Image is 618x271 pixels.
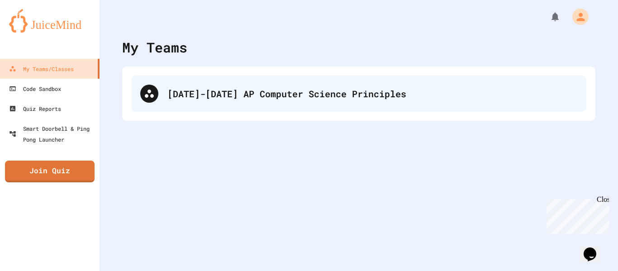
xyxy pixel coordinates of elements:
div: Quiz Reports [9,103,61,114]
img: logo-orange.svg [9,9,90,33]
a: Join Quiz [5,161,95,182]
div: [DATE]-[DATE] AP Computer Science Principles [167,87,577,100]
div: [DATE]-[DATE] AP Computer Science Principles [131,76,586,112]
div: My Notifications [533,9,563,24]
div: Chat with us now!Close [4,4,62,57]
div: My Teams [122,37,187,57]
div: My Teams/Classes [9,63,74,74]
iframe: chat widget [580,235,609,262]
div: My Account [563,6,591,27]
div: Code Sandbox [9,83,61,94]
iframe: chat widget [543,195,609,234]
div: Smart Doorbell & Ping Pong Launcher [9,123,96,145]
